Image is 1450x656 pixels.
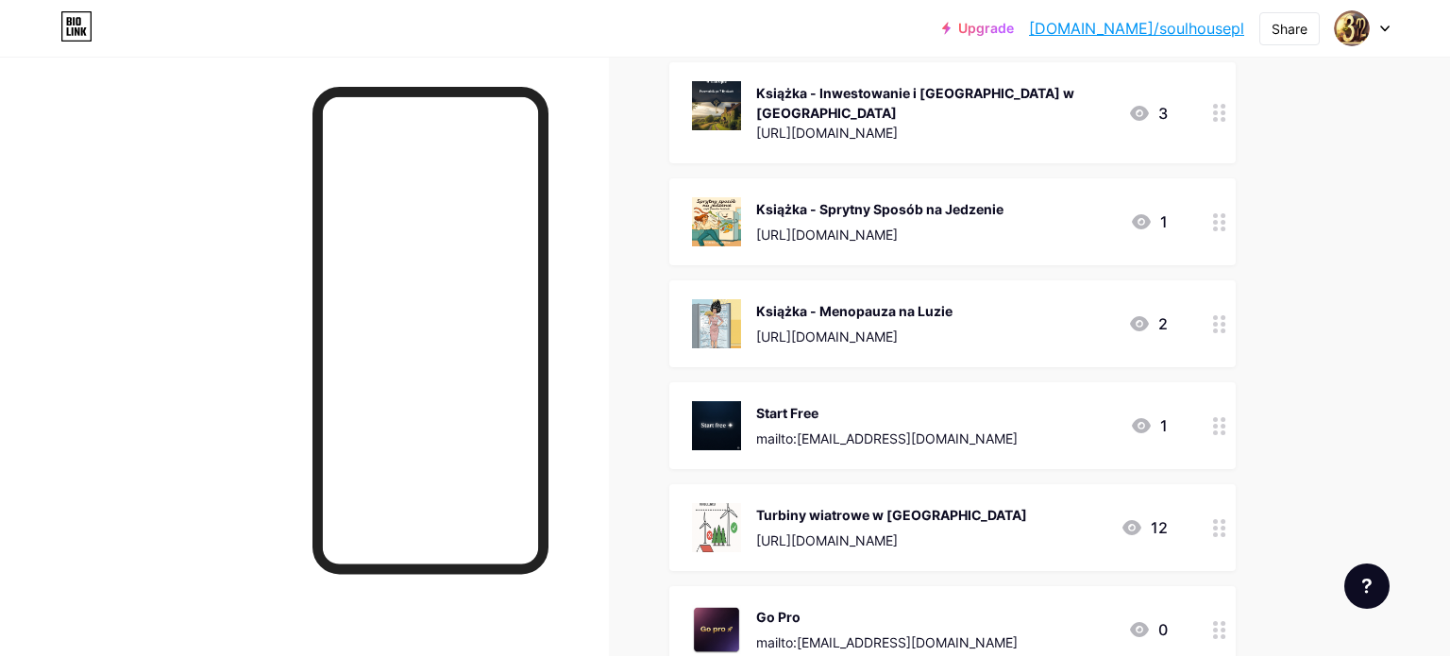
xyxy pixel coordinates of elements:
[692,197,741,246] img: Książka - Sprytny Sposób na Jedzenie
[756,301,953,321] div: Książka - Menopauza na Luzie
[692,401,741,450] img: Start Free
[756,199,1003,219] div: Książka - Sprytny Sposób na Jedzenie
[1130,414,1168,437] div: 1
[1334,10,1370,46] img: SoulHousePL
[1128,618,1168,641] div: 0
[1128,102,1168,125] div: 3
[1029,17,1244,40] a: [DOMAIN_NAME]/soulhousepl
[692,605,741,654] img: Go Pro
[756,429,1018,448] div: mailto:[EMAIL_ADDRESS][DOMAIN_NAME]
[942,21,1014,36] a: Upgrade
[692,503,741,552] img: Turbiny wiatrowe w Polsce
[1272,19,1307,39] div: Share
[756,123,1113,143] div: [URL][DOMAIN_NAME]
[756,505,1027,525] div: Turbiny wiatrowe w [GEOGRAPHIC_DATA]
[1128,312,1168,335] div: 2
[756,607,1018,627] div: Go Pro
[692,81,741,130] img: Książka - Inwestowanie i Życie w Europie
[756,327,953,346] div: [URL][DOMAIN_NAME]
[756,403,1018,423] div: Start Free
[1121,516,1168,539] div: 12
[756,83,1113,123] div: Książka - Inwestowanie i [GEOGRAPHIC_DATA] w [GEOGRAPHIC_DATA]
[756,530,1027,550] div: [URL][DOMAIN_NAME]
[692,299,741,348] img: Książka - Menopauza na Luzie
[756,632,1018,652] div: mailto:[EMAIL_ADDRESS][DOMAIN_NAME]
[756,225,1003,244] div: [URL][DOMAIN_NAME]
[1130,210,1168,233] div: 1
